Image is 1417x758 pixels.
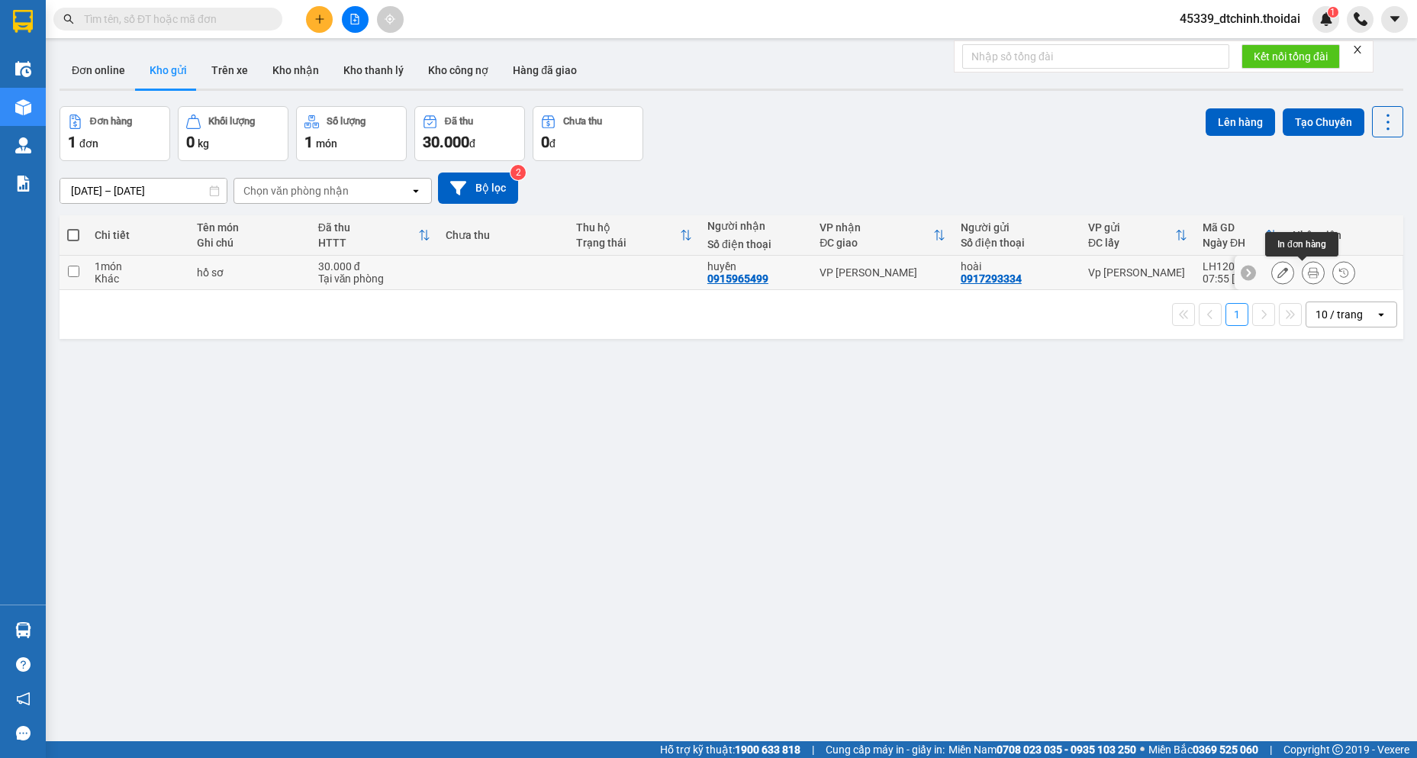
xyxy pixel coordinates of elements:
div: huyền [707,260,804,273]
div: Đã thu [318,221,418,234]
div: Số điện thoại [961,237,1073,249]
th: Toggle SortBy [1195,215,1285,256]
span: 1 [68,133,76,151]
th: Toggle SortBy [568,215,700,256]
span: | [1270,741,1272,758]
div: Sửa đơn hàng [1271,261,1294,284]
span: đ [469,137,475,150]
div: Ghi chú [197,237,302,249]
span: file-add [349,14,360,24]
div: 30.000 đ [318,260,430,273]
span: | [812,741,814,758]
button: file-add [342,6,369,33]
sup: 1 [1328,7,1338,18]
span: ⚪️ [1140,747,1145,753]
div: Số điện thoại [707,238,804,250]
strong: 0708 023 035 - 0935 103 250 [997,743,1136,756]
div: Vp [PERSON_NAME] [1088,266,1187,279]
div: Số lượng [327,116,366,127]
button: Chưa thu0đ [533,106,643,161]
span: đơn [79,137,98,150]
span: đ [549,137,556,150]
th: Toggle SortBy [311,215,438,256]
img: warehouse-icon [15,622,31,638]
button: Đã thu30.000đ [414,106,525,161]
div: VP nhận [820,221,933,234]
div: 10 / trang [1316,307,1363,322]
span: 30.000 [423,133,469,151]
img: warehouse-icon [15,61,31,77]
button: Tạo Chuyến [1283,108,1364,136]
img: warehouse-icon [15,99,31,115]
div: 07:55 [DATE] [1203,273,1277,285]
span: 45339_dtchinh.thoidai [1167,9,1312,28]
span: Kết nối tổng đài [1254,48,1328,65]
button: Đơn online [60,52,137,89]
span: aim [385,14,395,24]
span: 1 [304,133,313,151]
strong: 0369 525 060 [1193,743,1258,756]
button: Số lượng1món [296,106,407,161]
div: Tên món [197,221,302,234]
button: caret-down [1381,6,1408,33]
div: Mã GD [1203,221,1265,234]
input: Tìm tên, số ĐT hoặc mã đơn [84,11,264,27]
strong: 1900 633 818 [735,743,800,756]
button: Kho gửi [137,52,199,89]
span: message [16,726,31,740]
div: VP gửi [1088,221,1175,234]
svg: open [1375,308,1387,321]
button: Khối lượng0kg [178,106,288,161]
img: solution-icon [15,176,31,192]
div: Thu hộ [576,221,680,234]
img: phone-icon [1354,12,1367,26]
div: Người nhận [707,220,804,232]
span: 0 [186,133,195,151]
span: kg [198,137,209,150]
span: Cung cấp máy in - giấy in: [826,741,945,758]
button: Kho thanh lý [331,52,416,89]
div: Khối lượng [208,116,255,127]
div: In đơn hàng [1265,232,1338,256]
img: icon-new-feature [1319,12,1333,26]
span: search [63,14,74,24]
div: 1 món [95,260,182,273]
div: Trạng thái [576,237,680,249]
sup: 2 [510,165,526,180]
div: Đơn hàng [90,116,132,127]
div: Tại văn phòng [318,273,430,285]
button: 1 [1225,303,1248,326]
div: 0917293334 [961,273,1022,285]
div: Nhân viên [1293,229,1394,241]
input: Nhập số tổng đài [962,44,1229,69]
img: warehouse-icon [15,137,31,153]
span: copyright [1332,744,1343,755]
div: HTTT [318,237,418,249]
img: logo-vxr [13,10,33,33]
button: Bộ lọc [438,173,518,204]
span: 0 [541,133,549,151]
th: Toggle SortBy [812,215,953,256]
div: Chưa thu [446,229,562,241]
button: Hàng đã giao [501,52,589,89]
svg: open [410,185,422,197]
button: Lên hàng [1206,108,1275,136]
input: Select a date range. [60,179,227,203]
div: Người gửi [961,221,1073,234]
span: món [316,137,337,150]
div: ĐC lấy [1088,237,1175,249]
div: Chi tiết [95,229,182,241]
div: ĐC giao [820,237,933,249]
div: LH1208250067 [1203,260,1277,273]
button: plus [306,6,333,33]
span: question-circle [16,657,31,672]
button: aim [377,6,404,33]
span: plus [314,14,325,24]
div: Khác [95,273,182,285]
button: Trên xe [199,52,260,89]
div: hoài [961,260,1073,273]
button: Đơn hàng1đơn [60,106,170,161]
div: Đã thu [445,116,473,127]
div: hồ sơ [197,266,302,279]
span: Miền Nam [948,741,1136,758]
